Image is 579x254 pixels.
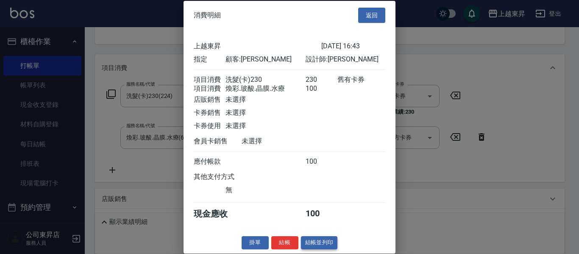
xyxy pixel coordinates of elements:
div: 100 [306,208,337,220]
div: 項目消費 [194,84,225,93]
div: 卡券使用 [194,122,225,131]
div: 項目消費 [194,75,225,84]
button: 掛單 [242,236,269,249]
div: 舊有卡券 [337,75,385,84]
div: 無 [225,186,305,195]
button: 結帳 [271,236,298,249]
div: 應付帳款 [194,157,225,166]
div: 其他支付方式 [194,173,258,181]
div: 指定 [194,55,225,64]
div: 會員卡銷售 [194,137,242,146]
div: 未選擇 [225,122,305,131]
div: 未選擇 [242,137,321,146]
button: 返回 [358,7,385,23]
div: 上越東昇 [194,42,321,51]
button: 結帳並列印 [301,236,338,249]
div: 煥彩.玻酸.晶膜.水療 [225,84,305,93]
div: 卡券銷售 [194,109,225,117]
div: 現金應收 [194,208,242,220]
div: 洗髮(卡)230 [225,75,305,84]
div: 230 [306,75,337,84]
div: 顧客: [PERSON_NAME] [225,55,305,64]
div: 店販銷售 [194,95,225,104]
div: 設計師: [PERSON_NAME] [306,55,385,64]
div: [DATE] 16:43 [321,42,385,51]
div: 100 [306,157,337,166]
div: 未選擇 [225,109,305,117]
div: 未選擇 [225,95,305,104]
div: 100 [306,84,337,93]
span: 消費明細 [194,11,221,20]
